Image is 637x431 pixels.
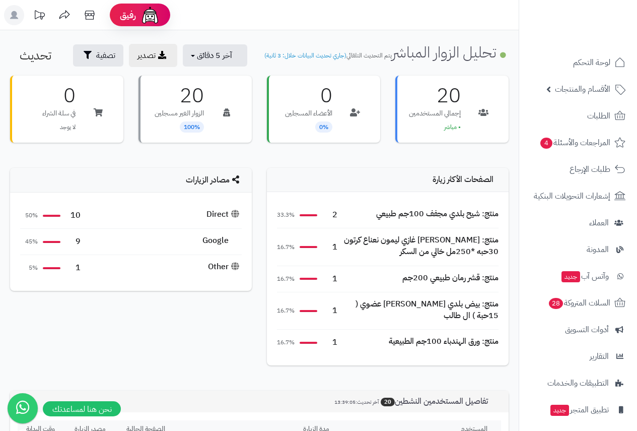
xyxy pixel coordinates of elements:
span: آخر 5 دقائق [197,49,232,61]
div: منتج: بيض بلدي [PERSON_NAME] عضوي ( 15حبة ) ال طالب [337,298,499,322]
span: جديد [550,405,569,416]
span: 33.3% [277,211,295,219]
p: إجمالي المستخدمين [409,108,461,118]
span: 50% [20,211,38,220]
span: 10 [65,210,81,221]
span: 9 [65,236,81,248]
span: 4 [540,138,552,149]
span: • مباشر [444,122,461,132]
a: المدونة [525,237,631,262]
button: تحديث [12,44,67,67]
div: منتج: [PERSON_NAME] غازي ليمون نعناع كرتون 30حبه *250مل خالي من السكر [337,234,499,258]
span: 1 [65,262,81,274]
small: آخر تحديث: [334,398,379,406]
span: 1 [322,337,337,348]
span: لوحة التحكم [573,55,610,70]
span: المدونة [587,242,609,257]
span: (جاري تحديث البيانات خلال: 3 ثانية) [264,51,346,60]
span: العملاء [589,216,609,230]
a: طلبات الإرجاع [525,157,631,181]
span: تطبيق المتجر [549,403,609,417]
span: جديد [561,271,580,282]
span: 28 [549,298,563,309]
span: التطبيقات والخدمات [547,376,609,390]
span: 100% [180,121,204,133]
span: الأقسام والمنتجات [555,82,610,96]
span: 16.7% [277,243,295,252]
span: 1 [322,273,337,285]
div: Other [208,261,242,273]
span: 16.7% [277,275,295,283]
span: تصفية [96,49,115,61]
a: السلات المتروكة28 [525,291,631,315]
span: التقارير [590,349,609,363]
a: تطبيق المتجرجديد [525,398,631,422]
span: 5% [20,264,38,272]
small: يتم التحديث التلقائي [264,51,392,60]
span: طلبات الإرجاع [570,162,610,176]
a: الطلبات [525,104,631,128]
span: رفيق [120,9,136,21]
h3: 0 [42,86,76,106]
span: تحديث [20,46,51,65]
h3: 20 [409,86,461,106]
span: 20 [381,398,395,406]
span: 16.7% [277,338,295,347]
span: 45% [20,237,38,246]
p: الأعضاء المسجلين [285,108,332,118]
a: التقارير [525,344,631,368]
div: منتج: ورق الهندباء 100جم الطبيعية [389,336,499,347]
div: Direct [206,209,242,220]
h3: 0 [285,86,332,106]
a: وآتس آبجديد [525,264,631,288]
div: منتج: قشر رمان طبيعي 200جم [402,272,499,284]
span: السلات المتروكة [548,296,610,310]
span: 16.7% [277,306,295,315]
span: لا يوجد [60,122,76,132]
h4: مصادر الزيارات [20,175,242,185]
a: تصدير [129,44,177,67]
span: وآتس آب [560,269,609,283]
h1: تحليل الزوار المباشر [264,44,509,60]
span: الطلبات [587,109,610,123]
h3: تفاصيل المستخدمين النشطين [327,397,501,406]
span: إشعارات التحويلات البنكية [534,189,610,203]
a: أدوات التسويق [525,318,631,342]
span: 1 [322,241,337,253]
a: لوحة التحكم [525,50,631,75]
p: الزوار الغير مسجلين [155,108,204,118]
span: 13:39:05 [334,398,356,406]
span: 1 [322,305,337,317]
p: في سلة الشراء [42,108,76,118]
img: ai-face.png [140,5,160,25]
div: منتج: شيح بلدي مجفف 100جم طبيعي [376,208,499,220]
button: آخر 5 دقائق [183,44,247,67]
a: إشعارات التحويلات البنكية [525,184,631,208]
a: العملاء [525,211,631,235]
a: المراجعات والأسئلة4 [525,131,631,155]
span: المراجعات والأسئلة [539,136,610,150]
span: أدوات التسويق [565,323,609,337]
a: تحديثات المنصة [27,5,52,28]
h4: الصفحات الأكثر زيارة [277,175,499,184]
div: Google [202,235,242,247]
span: 0% [315,121,332,133]
a: التطبيقات والخدمات [525,371,631,395]
button: تصفية [73,44,123,67]
span: 2 [322,209,337,221]
h3: 20 [155,86,204,106]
